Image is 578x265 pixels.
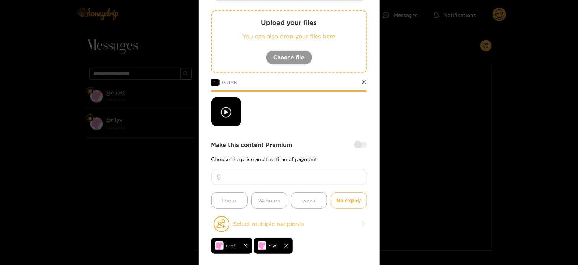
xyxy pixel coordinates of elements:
button: 24 hours [251,192,287,209]
span: week [303,196,316,205]
button: Choose file [266,50,312,65]
img: no-avatar.png [215,241,224,250]
p: Upload your files [227,18,352,27]
img: no-avatar.png [258,241,266,250]
span: eliott [226,241,237,250]
span: 0.71 MB [222,80,237,85]
button: Select multiple recipients [211,216,367,232]
span: 24 hours [258,196,280,205]
strong: Make this content Premium [211,141,292,149]
p: Choose the price and the time of payment [211,156,367,162]
p: You can also drop your files here [227,32,352,41]
button: No expiry [331,192,367,209]
span: No expiry [337,196,361,205]
span: 1 hour [222,196,237,205]
button: week [291,192,327,209]
span: 1 [211,79,219,86]
span: rllyv [269,241,278,250]
button: 1 hour [211,192,248,209]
